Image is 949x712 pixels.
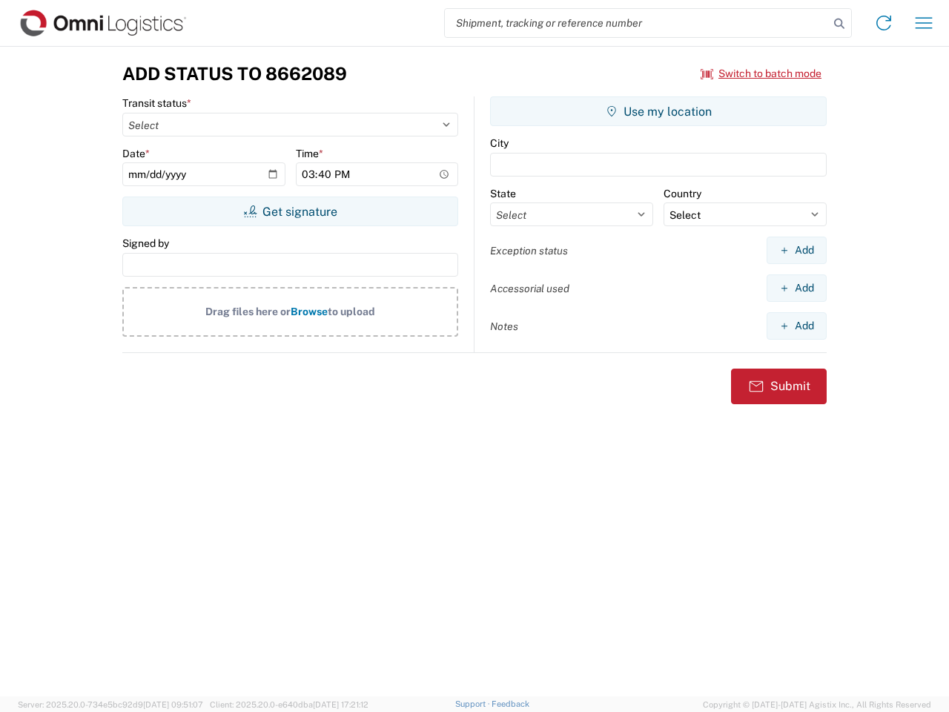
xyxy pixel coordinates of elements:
[445,9,829,37] input: Shipment, tracking or reference number
[767,312,827,340] button: Add
[328,306,375,317] span: to upload
[767,274,827,302] button: Add
[490,96,827,126] button: Use my location
[122,197,458,226] button: Get signature
[664,187,701,200] label: Country
[490,282,569,295] label: Accessorial used
[143,700,203,709] span: [DATE] 09:51:07
[18,700,203,709] span: Server: 2025.20.0-734e5bc92d9
[296,147,323,160] label: Time
[455,699,492,708] a: Support
[205,306,291,317] span: Drag files here or
[490,320,518,333] label: Notes
[731,369,827,404] button: Submit
[703,698,931,711] span: Copyright © [DATE]-[DATE] Agistix Inc., All Rights Reserved
[122,96,191,110] label: Transit status
[122,63,347,85] h3: Add Status to 8662089
[313,700,368,709] span: [DATE] 17:21:12
[490,187,516,200] label: State
[492,699,529,708] a: Feedback
[767,237,827,264] button: Add
[701,62,821,86] button: Switch to batch mode
[122,237,169,250] label: Signed by
[490,136,509,150] label: City
[291,306,328,317] span: Browse
[210,700,368,709] span: Client: 2025.20.0-e640dba
[122,147,150,160] label: Date
[490,244,568,257] label: Exception status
